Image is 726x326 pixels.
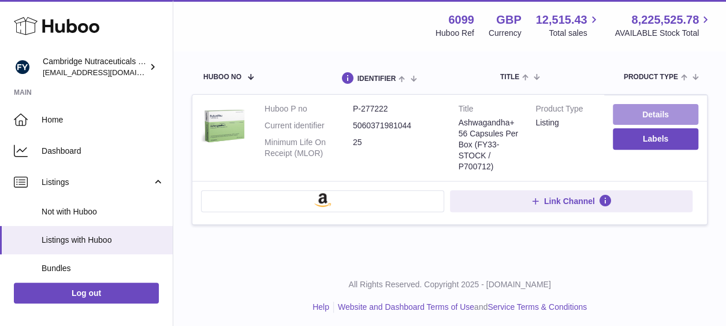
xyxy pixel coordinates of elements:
[448,12,474,28] strong: 6099
[42,235,164,246] span: Listings with Huboo
[42,114,164,125] span: Home
[42,263,164,274] span: Bundles
[489,28,522,39] div: Currency
[265,137,353,159] dt: Minimum Life On Receipt (MLOR)
[265,103,353,114] dt: Huboo P no
[312,302,329,312] a: Help
[353,120,441,131] dd: 5060371981044
[535,117,595,128] div: listing
[42,177,152,188] span: Listings
[624,73,678,81] span: Product Type
[450,190,693,212] button: Link Channel
[201,103,247,150] img: Ashwagandha+ 56 Capsules Per Box (FY33-STOCK / P700712)
[631,12,699,28] span: 8,225,525.78
[613,128,698,149] button: Labels
[549,28,600,39] span: Total sales
[14,58,31,76] img: internalAdmin-6099@internal.huboo.com
[42,146,164,157] span: Dashboard
[338,302,474,312] a: Website and Dashboard Terms of Use
[42,206,164,217] span: Not with Huboo
[353,103,441,114] dd: P-277222
[358,75,396,83] span: identifier
[535,103,595,117] strong: Product Type
[459,117,519,172] div: Ashwagandha+ 56 Capsules Per Box (FY33-STOCK / P700712)
[615,28,712,39] span: AVAILABLE Stock Total
[459,103,519,117] strong: Title
[334,302,587,313] li: and
[487,302,587,312] a: Service Terms & Conditions
[203,73,241,81] span: Huboo no
[535,12,600,39] a: 12,515.43 Total sales
[14,283,159,303] a: Log out
[544,196,595,206] span: Link Channel
[500,73,519,81] span: title
[615,12,712,39] a: 8,225,525.78 AVAILABLE Stock Total
[435,28,474,39] div: Huboo Ref
[314,193,331,207] img: amazon-small.png
[183,279,717,290] p: All Rights Reserved. Copyright 2025 - [DOMAIN_NAME]
[43,56,147,78] div: Cambridge Nutraceuticals Ltd
[265,120,353,131] dt: Current identifier
[43,68,170,77] span: [EMAIL_ADDRESS][DOMAIN_NAME]
[496,12,521,28] strong: GBP
[613,104,698,125] a: Details
[353,137,441,159] dd: 25
[535,12,587,28] span: 12,515.43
